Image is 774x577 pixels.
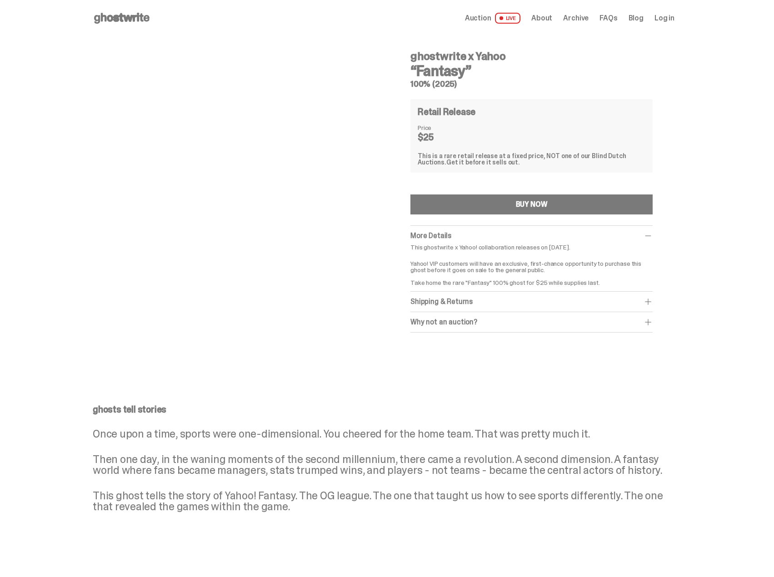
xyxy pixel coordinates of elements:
dd: $25 [418,133,463,142]
div: Why not an auction? [410,318,653,327]
a: About [531,15,552,22]
a: FAQs [599,15,617,22]
p: This ghost tells the story of Yahoo! Fantasy. The OG league. The one that taught us how to see sp... [93,490,674,512]
span: LIVE [495,13,521,24]
dt: Price [418,124,463,131]
h5: 100% (2025) [410,80,653,88]
span: Auction [465,15,491,22]
a: Blog [629,15,644,22]
p: Yahoo! VIP customers will have an exclusive, first-chance opportunity to purchase this ghost befo... [410,254,653,286]
h3: “Fantasy” [410,64,653,78]
span: Get it before it sells out. [446,158,520,166]
div: This is a rare retail release at a fixed price, NOT one of our Blind Dutch Auctions. [418,153,645,165]
p: ghosts tell stories [93,405,674,414]
div: Shipping & Returns [410,297,653,306]
p: Once upon a time, sports were one-dimensional. You cheered for the home team. That was pretty muc... [93,428,674,439]
span: More Details [410,231,451,240]
p: Then one day, in the waning moments of the second millennium, there came a revolution. A second d... [93,454,674,476]
h4: ghostwrite x Yahoo [410,51,653,62]
a: Archive [563,15,589,22]
button: BUY NOW [410,194,653,214]
div: BUY NOW [516,201,548,208]
p: This ghostwrite x Yahoo! collaboration releases on [DATE]. [410,244,653,250]
a: Auction LIVE [465,13,520,24]
a: Log in [654,15,674,22]
h4: Retail Release [418,107,475,116]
